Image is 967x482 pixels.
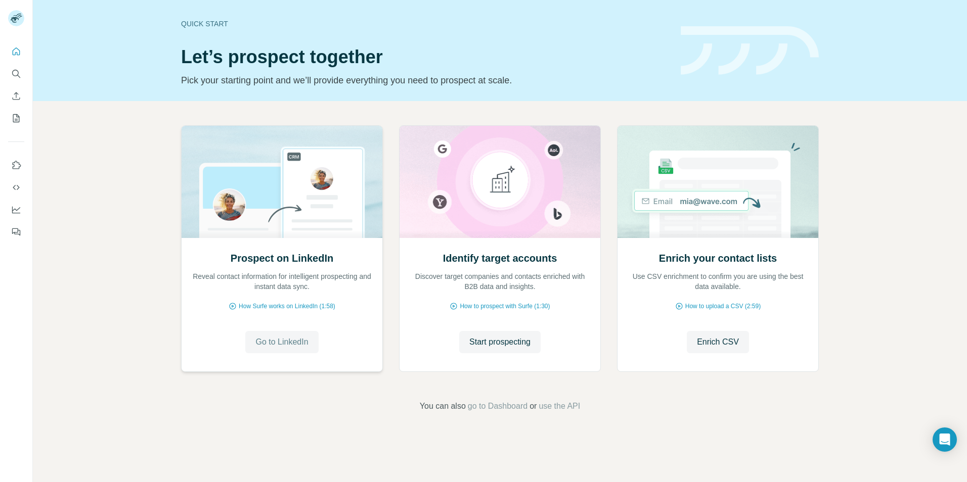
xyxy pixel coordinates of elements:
img: banner [681,26,819,75]
div: Open Intercom Messenger [933,427,957,452]
button: Use Surfe on LinkedIn [8,156,24,174]
button: Start prospecting [459,331,541,353]
div: Quick start [181,19,669,29]
span: How Surfe works on LinkedIn (1:58) [239,302,335,311]
button: Go to LinkedIn [245,331,318,353]
img: Identify target accounts [399,126,601,238]
h2: Prospect on LinkedIn [231,251,333,265]
p: Pick your starting point and we’ll provide everything you need to prospect at scale. [181,73,669,87]
button: Quick start [8,42,24,61]
p: Discover target companies and contacts enriched with B2B data and insights. [410,271,590,292]
button: My lists [8,109,24,127]
span: Enrich CSV [697,336,739,348]
span: You can also [420,400,466,412]
span: Go to LinkedIn [255,336,308,348]
button: Enrich CSV [687,331,749,353]
button: Enrich CSV [8,87,24,105]
p: Reveal contact information for intelligent prospecting and instant data sync. [192,271,372,292]
button: Dashboard [8,201,24,219]
button: Feedback [8,223,24,241]
h1: Let’s prospect together [181,47,669,67]
span: Start prospecting [469,336,531,348]
button: Search [8,65,24,83]
h2: Identify target accounts [443,251,557,265]
span: or [530,400,537,412]
button: go to Dashboard [468,400,528,412]
button: use the API [539,400,580,412]
p: Use CSV enrichment to confirm you are using the best data available. [628,271,808,292]
img: Enrich your contact lists [617,126,819,238]
h2: Enrich your contact lists [659,251,777,265]
button: Use Surfe API [8,178,24,197]
img: Prospect on LinkedIn [181,126,383,238]
span: How to upload a CSV (2:59) [685,302,761,311]
span: How to prospect with Surfe (1:30) [460,302,550,311]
